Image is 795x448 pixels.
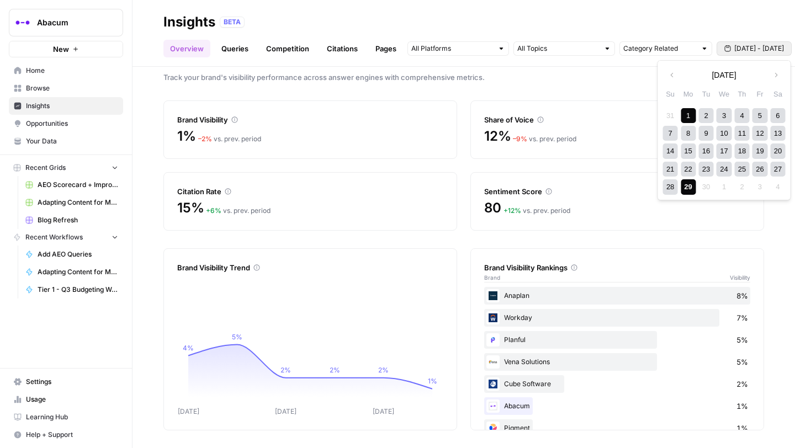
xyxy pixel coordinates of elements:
div: Choose Friday, September 12th, 2025 [752,126,767,141]
span: Home [26,66,118,76]
span: Browse [26,83,118,93]
span: Recent Grids [25,163,66,173]
a: Competition [259,40,316,57]
div: Choose Friday, September 5th, 2025 [752,108,767,123]
div: Brand Visibility Rankings [484,262,750,273]
div: vs. prev. period [504,206,570,216]
span: Learning Hub [26,412,118,422]
tspan: 1% [428,377,437,385]
span: – 2 % [198,135,212,143]
span: Brand [484,273,500,282]
div: month 2025-09 [661,106,787,196]
a: Settings [9,373,123,391]
div: BETA [220,17,245,28]
span: 5% [736,356,748,367]
a: Your Data [9,132,123,150]
div: Cube Software [484,375,750,393]
div: Not available Friday, October 3rd, 2025 [752,179,767,194]
div: Not available Saturday, October 4th, 2025 [770,179,785,194]
tspan: 2% [378,366,389,374]
div: Choose Thursday, September 4th, 2025 [734,108,749,123]
div: Su [663,87,678,102]
div: Choose Monday, September 22nd, 2025 [681,162,696,177]
a: Adapting Content for Microdemos Pages Grid [20,194,123,211]
a: Queries [215,40,255,57]
div: Choose Saturday, September 20th, 2025 [770,143,785,158]
div: Pigment [484,419,750,437]
div: Choose Saturday, September 27th, 2025 [770,162,785,177]
input: All Platforms [411,43,493,54]
span: 80 [484,199,501,217]
div: Planful [484,331,750,349]
a: Insights [9,97,123,115]
img: 5c1vvc5slkkcrghzqv8odreykg6a [486,377,500,391]
span: Abacum [37,17,104,28]
div: Abacum [484,397,750,415]
div: Not available Wednesday, October 1st, 2025 [717,179,732,194]
div: Choose Sunday, September 28th, 2025 [663,179,678,194]
div: Insights [163,13,215,31]
img: 2br2unh0zov217qnzgjpoog1wm0p [486,355,500,369]
div: Choose Monday, September 1st, 2025 [681,108,696,123]
a: Usage [9,391,123,408]
div: Choose Wednesday, September 17th, 2025 [717,143,732,158]
span: Settings [26,377,118,387]
span: Blog Refresh [38,215,118,225]
div: Choose Saturday, September 6th, 2025 [770,108,785,123]
span: Your Data [26,136,118,146]
div: Citation Rate [177,186,443,197]
button: New [9,41,123,57]
a: Tier 1 - Q3 Budgeting Workflows [20,281,123,298]
span: Insights [26,101,118,111]
img: Abacum Logo [13,13,33,33]
span: Track your brand's visibility performance across answer engines with comprehensive metrics. [163,72,764,83]
button: Workspace: Abacum [9,9,123,36]
a: Overview [163,40,210,57]
span: AEO Scorecard + Improvements Grid [38,180,118,190]
tspan: [DATE] [275,407,296,415]
tspan: 2% [280,366,291,374]
div: Choose Saturday, September 13th, 2025 [770,126,785,141]
div: Choose Monday, September 15th, 2025 [681,143,696,158]
a: Browse [9,79,123,97]
div: Workday [484,309,750,327]
div: Vena Solutions [484,353,750,371]
span: [DATE] - [DATE] [734,44,784,54]
span: Tier 1 - Q3 Budgeting Workflows [38,285,118,295]
div: vs. prev. period [198,134,261,144]
a: Pages [369,40,403,57]
div: Mo [681,87,696,102]
div: Sa [770,87,785,102]
img: i3l0twinuru4r0ir99tvr9iljmmv [486,289,500,302]
button: [DATE] - [DATE] [717,41,792,56]
tspan: [DATE] [178,407,199,415]
span: Help + Support [26,430,118,440]
button: Recent Workflows [9,229,123,246]
div: Choose Tuesday, September 2nd, 2025 [698,108,713,123]
span: Recent Workflows [25,232,83,242]
span: Opportunities [26,119,118,129]
span: Adapting Content for Microdemos Pages Grid [38,198,118,207]
img: 4u3t5ag124w64ozvv2ge5jkmdj7i [486,399,500,413]
div: [DATE] - [DATE] [658,60,791,200]
span: New [53,44,69,55]
div: Not available Thursday, October 2nd, 2025 [734,179,749,194]
div: Choose Sunday, September 7th, 2025 [663,126,678,141]
div: Choose Monday, September 8th, 2025 [681,126,696,141]
div: Choose Friday, September 19th, 2025 [752,143,767,158]
input: Category Related [623,43,696,54]
div: Share of Voice [484,114,750,125]
button: Recent Grids [9,159,123,176]
img: 9ardner9qrd15gzuoui41lelvr0l [486,333,500,346]
tspan: 2% [330,366,340,374]
span: 1% [177,127,196,145]
div: Choose Thursday, September 18th, 2025 [734,143,749,158]
div: Choose Wednesday, September 24th, 2025 [717,162,732,177]
div: Choose Wednesday, September 3rd, 2025 [717,108,732,123]
span: 1% [736,423,748,434]
div: Choose Tuesday, September 9th, 2025 [698,126,713,141]
tspan: 5% [232,333,242,341]
div: Not available Sunday, August 31st, 2025 [663,108,678,123]
div: Sentiment Score [484,186,750,197]
span: 2% [736,378,748,390]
